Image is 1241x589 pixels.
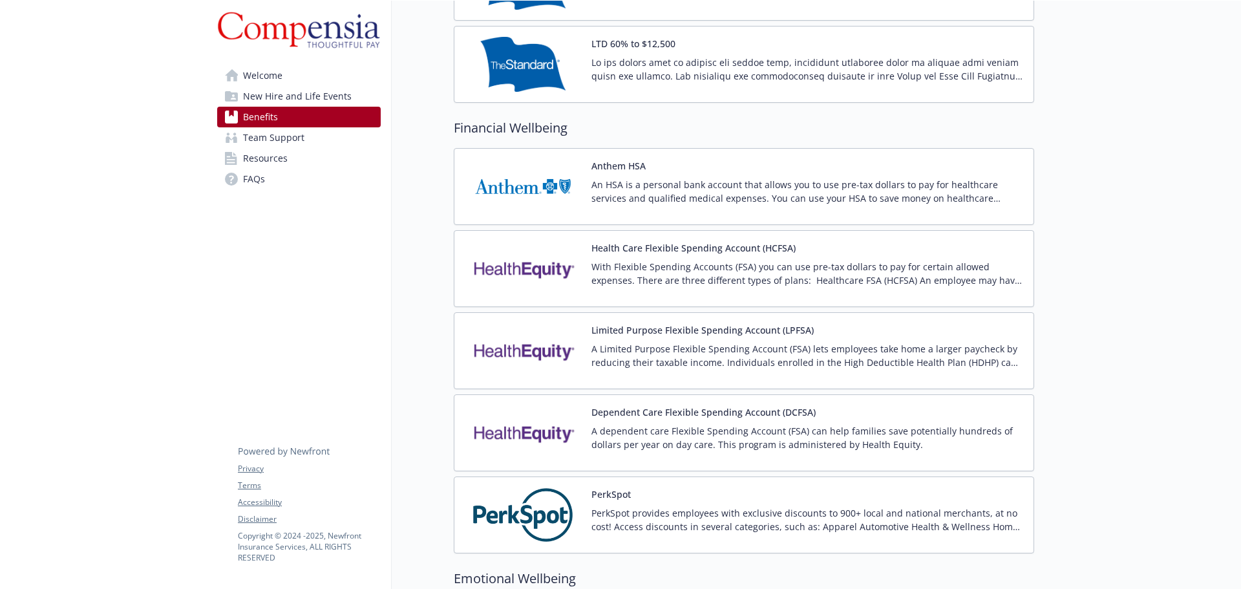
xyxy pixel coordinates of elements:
[243,65,282,86] span: Welcome
[243,107,278,127] span: Benefits
[454,569,1034,588] h2: Emotional Wellbeing
[591,178,1023,205] p: An HSA is a personal bank account that allows you to use pre-tax dollars to pay for healthcare se...
[217,127,381,148] a: Team Support
[591,241,796,255] button: Health Care Flexible Spending Account (HCFSA)
[243,86,352,107] span: New Hire and Life Events
[591,405,816,419] button: Dependent Care Flexible Spending Account (DCFSA)
[591,323,814,337] button: Limited Purpose Flexible Spending Account (LPFSA)
[238,480,380,491] a: Terms
[465,241,581,296] img: Health Equity carrier logo
[591,487,631,501] button: PerkSpot
[591,506,1023,533] p: PerkSpot provides employees with exclusive discounts to 900+ local and national merchants, at no ...
[243,127,304,148] span: Team Support
[238,497,380,508] a: Accessibility
[217,169,381,189] a: FAQs
[465,37,581,92] img: Standard Insurance Company carrier logo
[243,148,288,169] span: Resources
[238,513,380,525] a: Disclaimer
[454,118,1034,138] h2: Financial Wellbeing
[465,323,581,378] img: Health Equity carrier logo
[465,405,581,460] img: Health Equity carrier logo
[217,65,381,86] a: Welcome
[243,169,265,189] span: FAQs
[591,56,1023,83] p: Lo ips dolors amet co adipisc eli seddoe temp, incididunt utlaboree dolor ma aliquae admi veniam ...
[591,37,675,50] button: LTD 60% to $12,500
[238,530,380,563] p: Copyright © 2024 - 2025 , Newfront Insurance Services, ALL RIGHTS RESERVED
[591,260,1023,287] p: With Flexible Spending Accounts (FSA) you can use pre-tax dollars to pay for certain allowed expe...
[591,424,1023,451] p: A dependent care Flexible Spending Account (FSA) can help families save potentially hundreds of d...
[217,148,381,169] a: Resources
[217,86,381,107] a: New Hire and Life Events
[591,159,646,173] button: Anthem HSA
[465,487,581,542] img: PerkSpot carrier logo
[591,342,1023,369] p: A Limited Purpose Flexible Spending Account (FSA) lets employees take home a larger paycheck by r...
[238,463,380,475] a: Privacy
[465,159,581,214] img: Anthem Blue Cross carrier logo
[217,107,381,127] a: Benefits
